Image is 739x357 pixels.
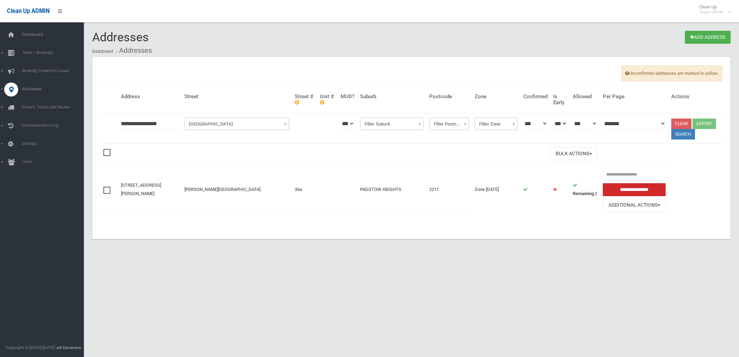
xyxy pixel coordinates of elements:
span: Users [20,159,90,164]
h4: Zone [475,94,518,100]
li: Addresses [114,44,152,57]
h4: Allowed [573,94,597,100]
h4: Street [184,94,289,100]
span: Dashboard [20,32,90,37]
h4: Actions [671,94,719,100]
h4: Address [121,94,179,100]
span: Filter Zone [476,119,516,129]
a: Add Address [685,31,731,44]
h4: Street # [295,94,314,105]
small: Super Admin [699,9,723,15]
a: Clear [671,119,692,129]
span: Drivers, Trucks and Routes [20,105,90,110]
span: Copyright © [DATE]-[DATE] [6,345,55,350]
span: Clean Up ADMIN [7,8,50,14]
a: [STREET_ADDRESS][PERSON_NAME] [121,183,161,196]
h4: Unit # [320,94,335,105]
td: [PERSON_NAME][GEOGRAPHIC_DATA] [182,164,292,215]
button: Bulk Actions [550,147,597,160]
span: Clean Up [696,4,730,15]
span: Filter Suburb [362,119,422,129]
h4: Suburb [360,94,424,100]
span: Tasks / Bookings [20,50,90,55]
h4: Postcode [429,94,469,100]
h4: Confirmed [523,94,548,100]
span: Unconfirmed addresses are marked in yellow. [621,65,722,81]
h4: Per Page [603,94,666,100]
span: Filter Suburb [360,117,424,130]
span: Filter Street [186,119,287,129]
span: Addresses [92,30,149,44]
td: PADSTOW HEIGHTS [357,164,426,215]
span: Filter Zone [475,117,518,130]
button: Search [671,129,695,140]
a: Dashboard [92,49,113,54]
span: Filter Postcode [429,117,469,130]
span: Booking Collection Issues [20,69,90,73]
td: 2 [570,164,600,215]
span: Settings [20,141,90,146]
td: 36a [292,164,317,215]
h4: Is Early [553,94,568,105]
span: Filter Postcode [431,119,467,129]
strong: Jet Dynamics [56,345,81,350]
span: Filter Street [184,117,289,130]
h4: MUD? [341,94,354,100]
td: 2211 [426,164,472,215]
span: Communication Log [20,123,90,128]
span: Addresses [20,87,90,92]
strong: Remaining: [573,191,595,196]
button: Additional Actions [603,199,666,212]
td: Zone [DATE] [472,164,520,215]
button: Export [693,119,716,129]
